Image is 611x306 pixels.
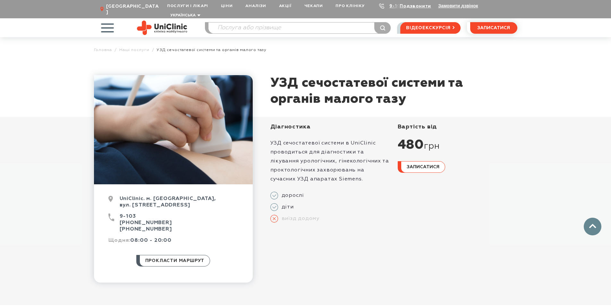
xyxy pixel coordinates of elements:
[438,3,478,8] button: Замовити дзвінок
[108,237,238,249] div: 08:00 - 20:00
[120,227,172,232] a: [PHONE_NUMBER]
[137,21,187,35] img: Uniclinic
[136,255,210,267] a: прокласти маршрут
[398,137,517,153] div: 480
[170,13,196,17] span: Українська
[389,4,403,8] a: 9-103
[406,22,450,33] span: відеоекскурсія
[208,22,391,33] input: Послуга або прізвище
[400,4,431,8] a: Подзвонити
[106,4,161,15] span: [GEOGRAPHIC_DATA]
[119,48,149,52] a: Наші послуги
[278,192,304,199] span: дорослі
[108,238,131,243] span: Щодня:
[157,48,267,52] span: УЗД сечостатевої системи та органів малого тазу
[398,124,437,130] span: вартість від
[145,255,205,266] span: прокласти маршрут
[278,204,294,210] span: діти
[398,161,445,173] button: записатися
[270,123,390,131] div: Діагностика
[120,214,136,219] a: 9-103
[270,75,517,107] h1: УЗД сечостатевої системи та органів малого тазу
[470,22,517,34] button: записатися
[108,196,238,213] div: UniClinic. м. [GEOGRAPHIC_DATA], вул. [STREET_ADDRESS]
[400,22,460,34] a: відеоекскурсія
[270,139,390,184] p: УЗД се чостатевої системи в UniClinic проводиться для діагностики та лікування урологічних, гінек...
[94,48,112,52] a: Головна
[407,165,439,169] span: записатися
[120,220,172,225] a: [PHONE_NUMBER]
[169,13,200,18] button: Українська
[278,215,320,222] span: виїзд додому
[424,141,439,152] span: грн
[477,26,510,30] span: записатися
